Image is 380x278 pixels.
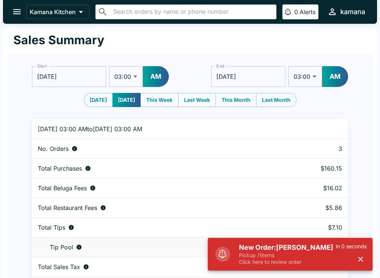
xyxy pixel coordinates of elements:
[38,224,65,231] p: Total Tips
[140,93,178,107] button: This Week
[37,63,47,69] label: Start
[13,33,104,48] h1: Sales Summary
[38,125,270,133] p: [DATE] 03:00 AM to [DATE] 03:00 AM
[38,204,270,211] div: Fees paid by diners to restaurant
[38,184,270,192] div: Fees paid by diners to Beluga
[282,184,342,192] p: $16.02
[299,8,315,16] p: Alerts
[38,263,80,271] p: Total Sales Tax
[111,7,273,17] input: Search orders by name or phone number
[38,145,270,152] div: Number of orders placed
[26,5,89,19] button: Kamana Kitchen
[256,93,297,107] button: Last Month
[282,204,342,211] p: $5.86
[216,93,256,107] button: This Month
[239,259,336,265] p: Click here to review order
[38,165,82,172] p: Total Purchases
[282,165,342,172] p: $160.15
[50,243,73,251] p: Tip Pool
[30,8,76,16] p: Kamana Kitchen
[7,2,26,21] button: open drawer
[38,224,270,231] div: Combined individual and pooled tips
[112,93,141,107] button: [DATE]
[38,165,270,172] div: Aggregate order subtotals
[336,243,367,250] p: in 0 seconds
[216,63,225,69] label: End
[294,8,298,16] p: 0
[324,4,368,20] button: kamana
[38,184,87,192] p: Total Beluga Fees
[178,93,216,107] button: Last Week
[143,66,169,87] button: AM
[211,66,285,87] input: Choose date, selected date is Sep 4, 2025
[340,7,365,16] div: kamana
[239,243,336,252] h5: New Order: [PERSON_NAME]
[32,66,106,87] input: Choose date, selected date is Sep 3, 2025
[38,145,69,152] p: No. Orders
[282,224,342,231] p: $7.10
[38,243,270,251] div: Tips unclaimed by a waiter
[38,204,97,211] p: Total Restaurant Fees
[239,252,336,259] p: Pickup / 1 items
[322,66,348,87] button: AM
[38,263,270,271] div: Sales tax paid by diners
[84,93,113,107] button: [DATE]
[282,145,342,152] p: 3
